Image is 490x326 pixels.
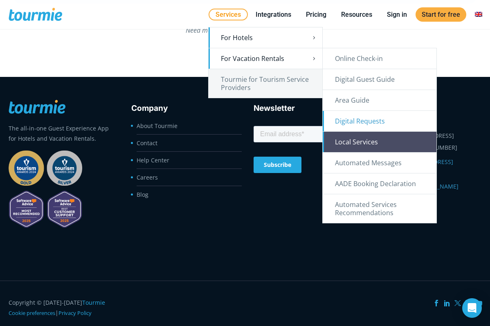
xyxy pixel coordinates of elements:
a: LinkedIn [444,300,450,306]
a: Switch to [469,9,488,20]
div: Copyright © [DATE]-[DATE] | [9,297,114,318]
a: Tourmie [82,299,105,306]
h3: Newsletter [254,102,359,115]
a: Services [209,9,248,20]
iframe: Form 0 [254,124,359,178]
p: The all-in-one Guest Experience App for Hotels and Vacation Rentals. [9,123,114,144]
a: Twitter [454,300,461,306]
a: Tourmie for Tourism Service Providers [209,69,322,98]
em: Need more information? [186,26,304,35]
a: Start for free [416,7,466,22]
a: Online Check-in [323,48,436,69]
a: Resources [335,9,378,20]
h3: Company [131,102,237,115]
a: Local Services [323,132,436,152]
a: Automated Messages [323,153,436,173]
a: Privacy Policy [58,309,92,317]
a: Facebook [433,300,440,306]
a: For Hotels [209,27,322,48]
div: Open Intercom Messenger [462,298,482,318]
a: Automated Services Recommendations [323,194,436,223]
a: Integrations [249,9,297,20]
a: Contact [137,139,157,147]
a: Pricing [300,9,333,20]
a: Help Center [137,156,169,164]
a: Cookie preferences [9,309,55,317]
a: For Vacation Rentals [209,48,322,69]
a: AADE Booking Declaration [323,173,436,194]
a: Blog [137,191,148,198]
a: Digital Requests [323,111,436,131]
a: Area Guide [323,90,436,110]
a: About Tourmie [137,122,178,130]
a: Sign in [381,9,413,20]
a: Careers [137,173,158,181]
a: Digital Guest Guide [323,69,436,90]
